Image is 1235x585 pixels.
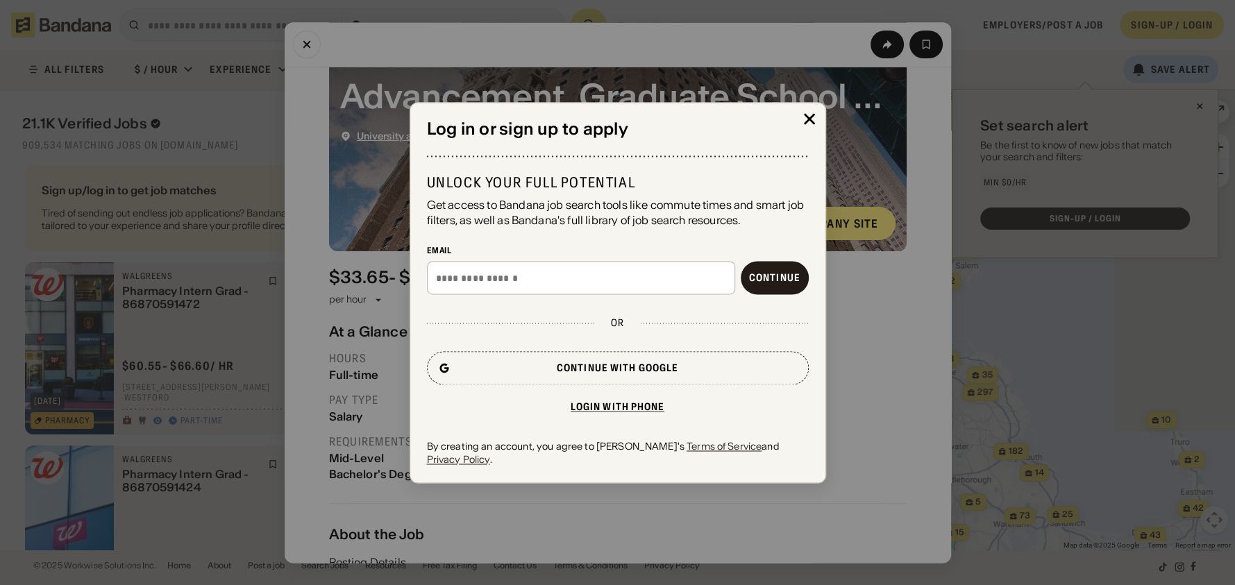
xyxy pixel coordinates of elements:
div: Get access to Bandana job search tools like commute times and smart job filters, as well as Banda... [427,197,809,228]
div: Continue with Google [557,364,678,373]
div: By creating an account, you agree to [PERSON_NAME]'s and . [427,441,809,466]
div: Login with phone [571,402,665,412]
div: Unlock your full potential [427,173,809,192]
a: Terms of Service [687,441,762,453]
div: Email [427,245,809,256]
div: Continue [749,273,800,283]
a: Privacy Policy [427,453,490,466]
div: or [611,317,624,330]
div: Log in or sign up to apply [427,119,809,139]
